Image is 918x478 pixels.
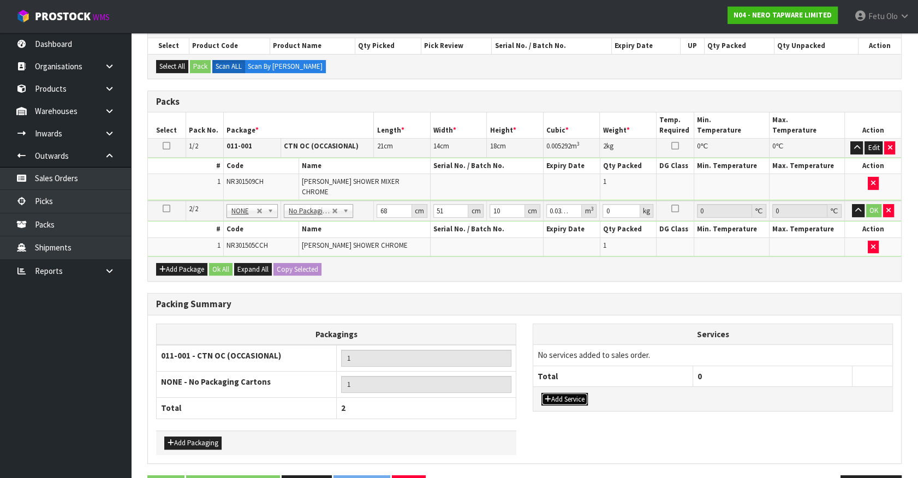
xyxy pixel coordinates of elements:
[161,377,271,387] strong: NONE - No Packaging Cartons
[190,60,211,73] button: Pack
[769,139,844,158] td: ℃
[487,112,544,138] th: Height
[868,11,885,21] span: Fetu
[156,97,893,107] h3: Packs
[212,60,245,73] label: Scan ALL
[186,112,223,138] th: Pack No.
[302,241,408,250] span: [PERSON_NAME] SHOWER CHROME
[827,204,842,218] div: ℃
[245,60,326,73] label: Scan By [PERSON_NAME]
[157,324,516,345] th: Packagings
[591,205,593,212] sup: 3
[600,112,657,138] th: Weight
[694,158,770,174] th: Min. Temperature
[600,139,657,158] td: kg
[431,222,544,237] th: Serial No. / Batch No.
[270,38,355,53] th: Product Name
[681,38,705,53] th: UP
[189,141,198,151] span: 1/2
[284,141,359,151] strong: CTN OC (OCCASIONAL)
[299,158,431,174] th: Name
[161,350,281,361] strong: 011-001 - CTN OC (OCCASIONAL)
[148,158,223,174] th: #
[866,204,881,217] button: OK
[223,222,299,237] th: Code
[430,112,487,138] th: Width
[845,222,902,237] th: Action
[544,158,600,174] th: Expiry Date
[541,393,588,406] button: Add Service
[217,177,220,186] span: 1
[533,345,892,366] td: No services added to sales order.
[694,112,769,138] th: Min. Temperature
[533,366,693,386] th: Total
[156,299,893,309] h3: Packing Summary
[490,141,496,151] span: 18
[865,141,883,154] button: Edit
[237,265,269,274] span: Expand All
[734,10,832,20] strong: N04 - NERO TAPWARE LIMITED
[858,38,901,53] th: Action
[16,9,30,23] img: cube-alt.png
[226,241,268,250] span: NR301505CCH
[93,12,110,22] small: WMS
[148,112,186,138] th: Select
[886,11,898,21] span: Olo
[231,205,257,218] span: NONE
[770,158,845,174] th: Max. Temperature
[772,141,776,151] span: 0
[533,324,892,345] th: Services
[543,112,600,138] th: Cubic
[355,38,421,53] th: Qty Picked
[543,139,600,158] td: m
[657,222,694,237] th: DG Class
[341,403,345,413] span: 2
[412,204,427,218] div: cm
[234,263,272,276] button: Expand All
[694,222,770,237] th: Min. Temperature
[544,222,600,237] th: Expiry Date
[226,177,264,186] span: NR301509CH
[374,112,431,138] th: Length
[582,204,597,218] div: m
[226,141,252,151] strong: 011-001
[35,9,91,23] span: ProStock
[603,177,606,186] span: 1
[640,204,653,218] div: kg
[299,222,431,237] th: Name
[217,241,220,250] span: 1
[603,241,606,250] span: 1
[189,38,270,53] th: Product Code
[603,141,606,151] span: 2
[223,112,374,138] th: Package
[468,204,484,218] div: cm
[430,139,487,158] td: cm
[209,263,233,276] button: Ok All
[164,437,222,450] button: Add Packaging
[657,158,694,174] th: DG Class
[698,371,702,381] span: 0
[774,38,858,53] th: Qty Unpacked
[845,158,902,174] th: Action
[433,141,440,151] span: 14
[656,112,694,138] th: Temp. Required
[612,38,681,53] th: Expiry Date
[487,139,544,158] td: cm
[431,158,544,174] th: Serial No. / Batch No.
[223,158,299,174] th: Code
[600,158,657,174] th: Qty Packed
[752,204,766,218] div: ℃
[289,205,332,218] span: No Packaging Cartons
[694,139,769,158] td: ℃
[156,60,188,73] button: Select All
[148,38,189,53] th: Select
[697,141,700,151] span: 0
[844,112,901,138] th: Action
[156,263,207,276] button: Add Package
[421,38,492,53] th: Pick Review
[377,141,383,151] span: 21
[148,222,223,237] th: #
[704,38,774,53] th: Qty Packed
[546,141,571,151] span: 0.005292
[769,112,844,138] th: Max. Temperature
